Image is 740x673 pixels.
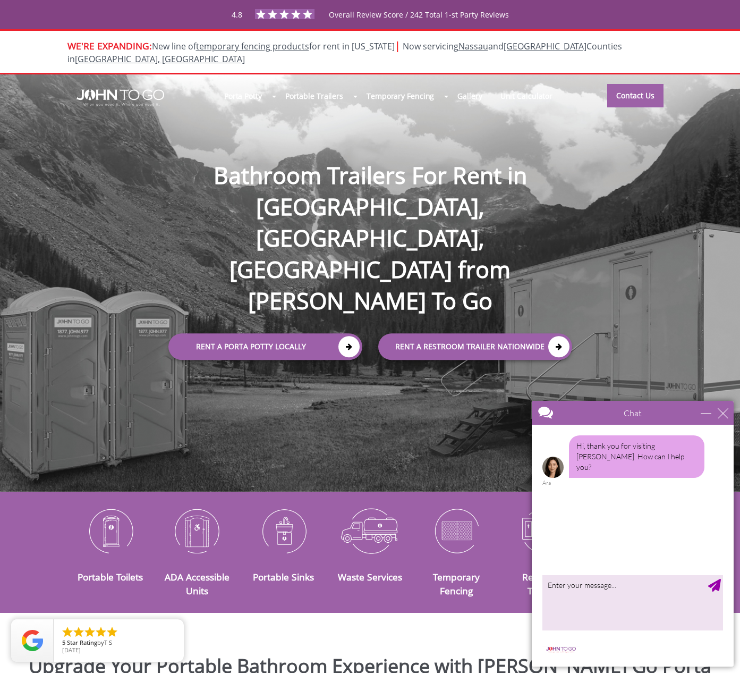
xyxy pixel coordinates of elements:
a: Portable Trailers [276,85,352,107]
a: Waste Services [338,570,402,583]
li:  [61,626,74,638]
span: [DATE] [62,646,81,654]
li:  [72,626,85,638]
img: Review Rating [22,630,43,651]
li:  [106,626,118,638]
img: ADA-Accessible-Units-icon_N.png [161,503,232,558]
li:  [95,626,107,638]
h1: Bathroom Trailers For Rent in [GEOGRAPHIC_DATA], [GEOGRAPHIC_DATA], [GEOGRAPHIC_DATA] from [PERSO... [158,125,583,316]
a: Temporary Fencing [358,85,443,107]
img: Portable-Toilets-icon_N.png [75,503,146,558]
img: Temporary-Fencing-cion_N.png [421,503,492,558]
img: Restroom-Trailers-icon_N.png [508,503,579,558]
iframe: Live Chat Box [525,394,740,673]
a: Rent a Porta Potty Locally [168,333,362,360]
a: Porta Potty [215,85,271,107]
span: 5 [62,638,65,646]
a: Unit Calculator [491,85,562,107]
a: ADA Accessible Units [165,570,229,597]
span: Overall Review Score / 242 Total 1-st Party Reviews [329,10,509,41]
img: Portable-Sinks-icon_N.png [248,503,319,558]
a: Portable Toilets [78,570,143,583]
a: Contact Us [607,84,664,107]
a: [GEOGRAPHIC_DATA], [GEOGRAPHIC_DATA] [75,53,245,65]
span: by [62,640,175,647]
a: Gallery [448,85,491,107]
a: temporary fencing products [196,40,309,52]
span: Star Rating [67,638,97,646]
span: | [395,38,401,53]
span: New line of for rent in [US_STATE] [67,40,622,65]
a: [GEOGRAPHIC_DATA] [504,40,586,52]
span: T S [104,638,112,646]
li:  [83,626,96,638]
a: Nassau [458,40,488,52]
a: Temporary Fencing [433,570,480,597]
a: Portable Sinks [253,570,314,583]
img: Waste-Services-icon_N.png [335,503,405,558]
a: rent a RESTROOM TRAILER Nationwide [378,333,572,360]
a: Restroom Trailers [522,570,564,597]
span: 4.8 [232,10,242,20]
span: WE'RE EXPANDING: [67,39,152,52]
img: JOHN to go [76,89,164,106]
